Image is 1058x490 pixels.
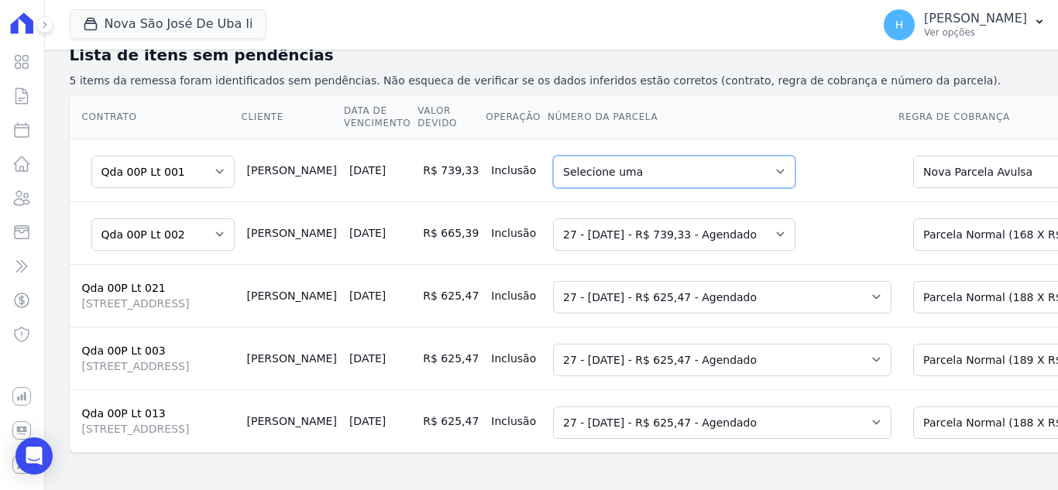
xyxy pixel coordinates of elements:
a: Qda 00P Lt 003 [82,344,166,357]
h2: Lista de itens sem pendências [70,43,1033,67]
td: R$ 665,39 [417,201,485,264]
td: Inclusão [485,327,547,389]
p: 5 items da remessa foram identificados sem pendências. Não esqueca de verificar se os dados infer... [70,73,1033,89]
th: Valor devido [417,95,485,139]
td: Inclusão [485,264,547,327]
th: Contrato [70,95,241,139]
th: Número da Parcela [547,95,898,139]
td: R$ 625,47 [417,327,485,389]
td: [PERSON_NAME] [241,327,343,389]
p: [PERSON_NAME] [924,11,1027,26]
td: [DATE] [343,327,417,389]
th: Operação [485,95,547,139]
span: [STREET_ADDRESS] [82,296,235,311]
a: Qda 00P Lt 021 [82,282,166,294]
td: [DATE] [343,139,417,201]
td: [DATE] [343,264,417,327]
td: R$ 625,47 [417,389,485,452]
td: [PERSON_NAME] [241,139,343,201]
td: [PERSON_NAME] [241,201,343,264]
td: [PERSON_NAME] [241,389,343,452]
td: R$ 625,47 [417,264,485,327]
td: Inclusão [485,389,547,452]
td: Inclusão [485,201,547,264]
td: Inclusão [485,139,547,201]
span: [STREET_ADDRESS] [82,421,235,437]
span: [STREET_ADDRESS] [82,358,235,374]
td: [DATE] [343,201,417,264]
p: Ver opções [924,26,1027,39]
td: [DATE] [343,389,417,452]
th: Cliente [241,95,343,139]
td: [PERSON_NAME] [241,264,343,327]
a: Qda 00P Lt 013 [82,407,166,420]
div: Open Intercom Messenger [15,437,53,475]
button: H [PERSON_NAME] Ver opções [871,3,1058,46]
th: Data de Vencimento [343,95,417,139]
span: H [895,19,904,30]
td: R$ 739,33 [417,139,485,201]
button: Nova São José De Uba Ii [70,9,266,39]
